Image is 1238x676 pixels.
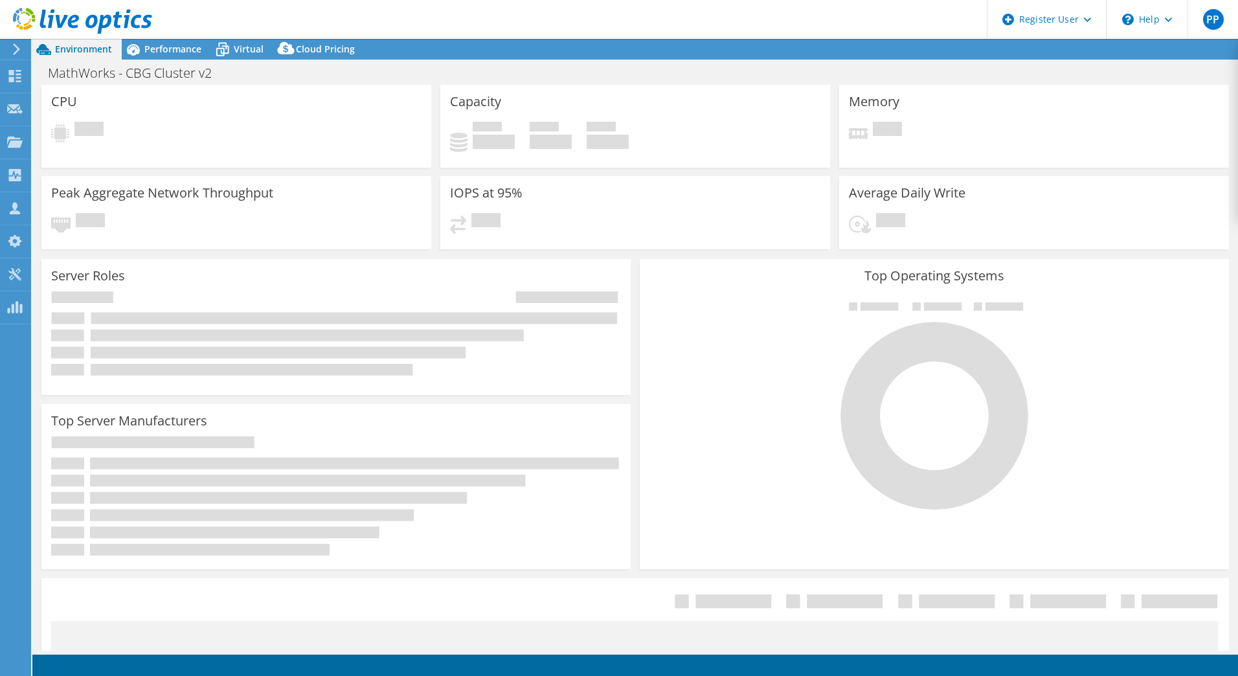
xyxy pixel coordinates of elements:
[473,135,515,149] h4: 0 GiB
[849,186,965,200] h3: Average Daily Write
[296,43,355,55] span: Cloud Pricing
[876,213,905,231] span: Pending
[450,95,501,109] h3: Capacity
[849,95,899,109] h3: Memory
[1122,14,1134,25] svg: \n
[473,122,502,135] span: Used
[144,43,201,55] span: Performance
[51,95,77,109] h3: CPU
[51,269,125,283] h3: Server Roles
[587,135,629,149] h4: 0 GiB
[234,43,264,55] span: Virtual
[74,122,104,139] span: Pending
[51,414,207,428] h3: Top Server Manufacturers
[51,186,273,200] h3: Peak Aggregate Network Throughput
[587,122,616,135] span: Total
[450,186,523,200] h3: IOPS at 95%
[1203,9,1224,30] span: PP
[649,269,1219,283] h3: Top Operating Systems
[873,122,902,139] span: Pending
[471,213,501,231] span: Pending
[530,135,572,149] h4: 0 GiB
[55,43,112,55] span: Environment
[42,66,232,80] h1: MathWorks - CBG Cluster v2
[76,213,105,231] span: Pending
[530,122,559,135] span: Free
